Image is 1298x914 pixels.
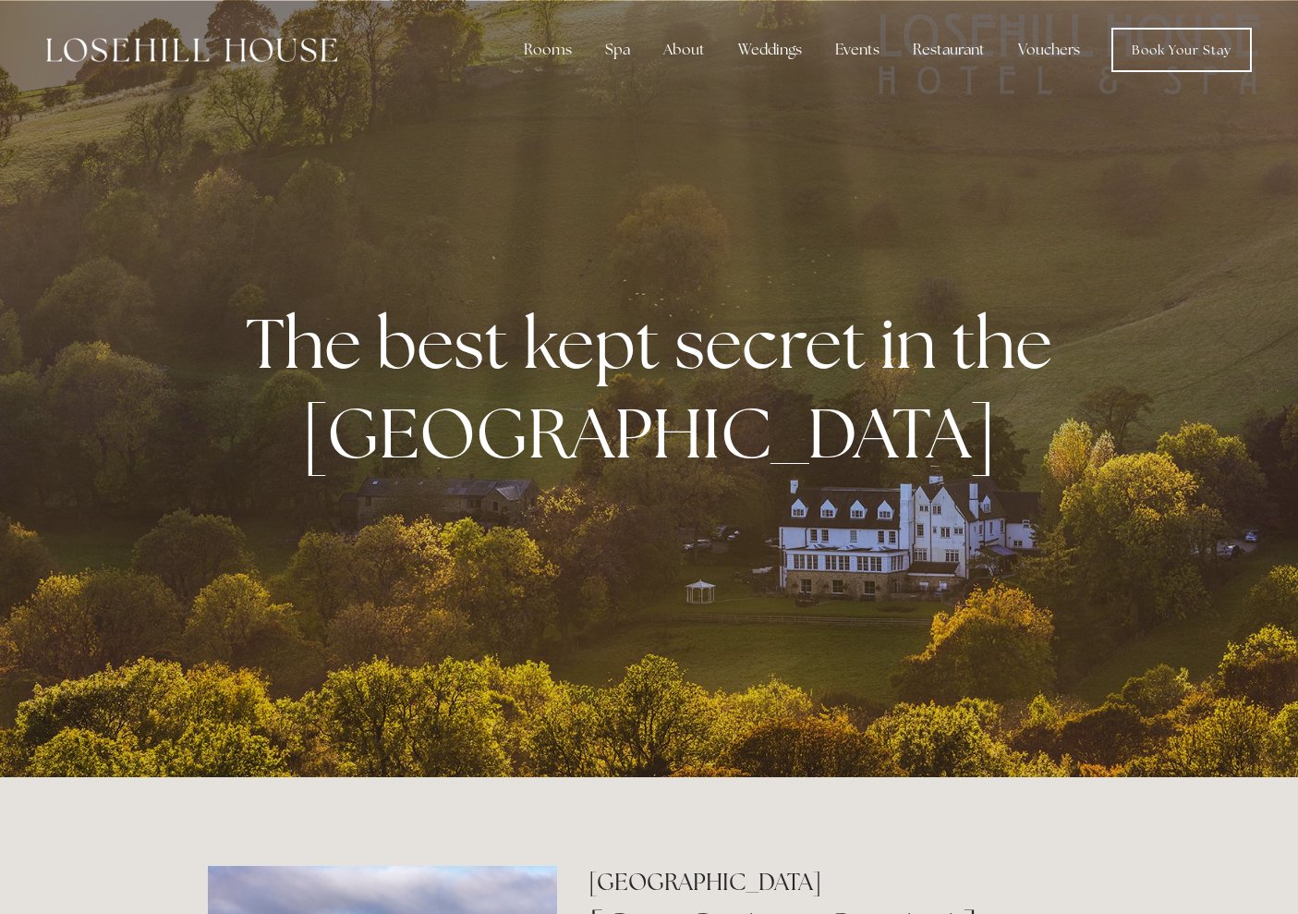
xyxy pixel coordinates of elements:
[588,866,1090,898] h2: [GEOGRAPHIC_DATA]
[509,31,587,68] div: Rooms
[723,31,817,68] div: Weddings
[1003,31,1095,68] a: Vouchers
[898,31,1000,68] div: Restaurant
[649,31,720,68] div: About
[246,298,1067,479] strong: The best kept secret in the [GEOGRAPHIC_DATA]
[46,38,337,62] img: Losehill House
[590,31,645,68] div: Spa
[820,31,894,68] div: Events
[1111,28,1252,72] a: Book Your Stay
